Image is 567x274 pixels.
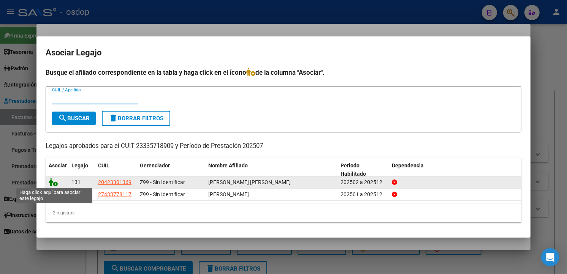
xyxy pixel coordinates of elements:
[140,179,185,185] span: Z99 - Sin Identificar
[137,157,205,183] datatable-header-cell: Gerenciador
[389,157,522,183] datatable-header-cell: Dependencia
[205,157,338,183] datatable-header-cell: Nombre Afiliado
[58,115,90,122] span: Buscar
[52,112,96,125] button: Buscar
[338,157,389,183] datatable-header-cell: Periodo Habilitado
[71,191,81,197] span: 845
[58,113,67,123] mat-icon: search
[208,179,291,185] span: LADEVEZE JUAN IGNACIO
[71,179,81,185] span: 131
[98,162,109,168] span: CUIL
[46,203,521,222] div: 2 registros
[102,111,170,126] button: Borrar Filtros
[392,162,424,168] span: Dependencia
[341,178,386,187] div: 202502 a 202512
[49,162,67,168] span: Asociar
[98,191,131,197] span: 27433778117
[46,46,521,60] h2: Asociar Legajo
[140,191,185,197] span: Z99 - Sin Identificar
[95,157,137,183] datatable-header-cell: CUIL
[208,162,248,168] span: Nombre Afiliado
[109,115,163,122] span: Borrar Filtros
[341,162,366,177] span: Periodo Habilitado
[341,190,386,199] div: 202501 a 202512
[208,191,249,197] span: MADER AGUSTINA BEATRIZ
[140,162,170,168] span: Gerenciador
[109,113,118,123] mat-icon: delete
[68,157,95,183] datatable-header-cell: Legajo
[98,179,131,185] span: 20423301369
[541,248,559,266] div: Open Intercom Messenger
[46,68,521,77] h4: Busque el afiliado correspondiente en la tabla y haga click en el ícono de la columna "Asociar".
[46,157,68,183] datatable-header-cell: Asociar
[71,162,88,168] span: Legajo
[46,142,521,151] p: Legajos aprobados para el CUIT 23335718909 y Período de Prestación 202507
